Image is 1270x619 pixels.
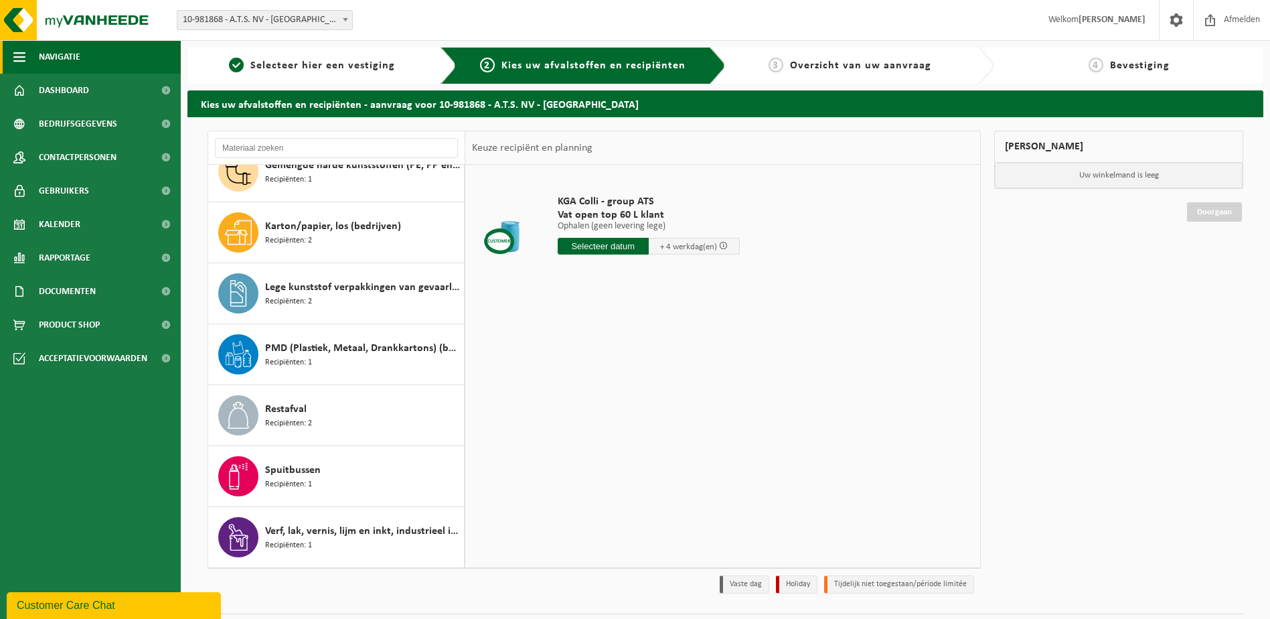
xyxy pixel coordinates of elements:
[39,208,80,241] span: Kalender
[265,462,321,478] span: Spuitbussen
[39,308,100,342] span: Product Shop
[265,478,312,491] span: Recipiënten: 1
[250,60,395,71] span: Selecteer hier een vestiging
[194,58,430,74] a: 1Selecteer hier een vestiging
[39,275,96,308] span: Documenten
[265,539,312,552] span: Recipiënten: 1
[177,11,352,29] span: 10-981868 - A.T.S. NV - HAMME - HAMME
[265,218,401,234] span: Karton/papier, los (bedrijven)
[229,58,244,72] span: 1
[39,107,117,141] span: Bedrijfsgegevens
[208,446,465,507] button: Spuitbussen Recipiënten: 1
[995,163,1243,188] p: Uw winkelmand is leeg
[465,131,599,165] div: Keuze recipiënt en planning
[265,234,312,247] span: Recipiënten: 2
[208,202,465,263] button: Karton/papier, los (bedrijven) Recipiënten: 2
[39,241,90,275] span: Rapportage
[558,195,740,208] span: KGA Colli - group ATS
[265,523,461,539] span: Verf, lak, vernis, lijm en inkt, industrieel in kleinverpakking
[208,385,465,446] button: Restafval Recipiënten: 2
[215,138,458,158] input: Materiaal zoeken
[769,58,783,72] span: 3
[1079,15,1145,25] strong: [PERSON_NAME]
[208,507,465,567] button: Verf, lak, vernis, lijm en inkt, industrieel in kleinverpakking Recipiënten: 1
[265,401,307,417] span: Restafval
[39,342,147,375] span: Acceptatievoorwaarden
[265,279,461,295] span: Lege kunststof verpakkingen van gevaarlijke stoffen
[660,243,717,251] span: + 4 werkdag(en)
[265,340,461,356] span: PMD (Plastiek, Metaal, Drankkartons) (bedrijven)
[501,60,686,71] span: Kies uw afvalstoffen en recipiënten
[265,174,312,186] span: Recipiënten: 1
[1089,58,1103,72] span: 4
[265,356,312,369] span: Recipiënten: 1
[265,417,312,430] span: Recipiënten: 2
[39,141,116,174] span: Contactpersonen
[208,263,465,324] button: Lege kunststof verpakkingen van gevaarlijke stoffen Recipiënten: 2
[39,74,89,107] span: Dashboard
[208,141,465,202] button: Gemengde harde kunststoffen (PE, PP en PVC), recycleerbaar (industrieel) Recipiënten: 1
[265,157,461,174] span: Gemengde harde kunststoffen (PE, PP en PVC), recycleerbaar (industrieel)
[265,295,312,308] span: Recipiënten: 2
[994,131,1243,163] div: [PERSON_NAME]
[1187,202,1242,222] a: Doorgaan
[208,324,465,385] button: PMD (Plastiek, Metaal, Drankkartons) (bedrijven) Recipiënten: 1
[177,10,353,30] span: 10-981868 - A.T.S. NV - HAMME - HAMME
[558,208,740,222] span: Vat open top 60 L klant
[720,575,769,594] li: Vaste dag
[480,58,495,72] span: 2
[824,575,974,594] li: Tijdelijk niet toegestaan/période limitée
[558,238,649,255] input: Selecteer datum
[39,174,89,208] span: Gebruikers
[7,590,224,619] iframe: chat widget
[187,90,1263,117] h2: Kies uw afvalstoffen en recipiënten - aanvraag voor 10-981868 - A.T.S. NV - [GEOGRAPHIC_DATA]
[790,60,931,71] span: Overzicht van uw aanvraag
[558,222,740,231] p: Ophalen (geen levering lege)
[1110,60,1170,71] span: Bevestiging
[776,575,817,594] li: Holiday
[39,40,80,74] span: Navigatie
